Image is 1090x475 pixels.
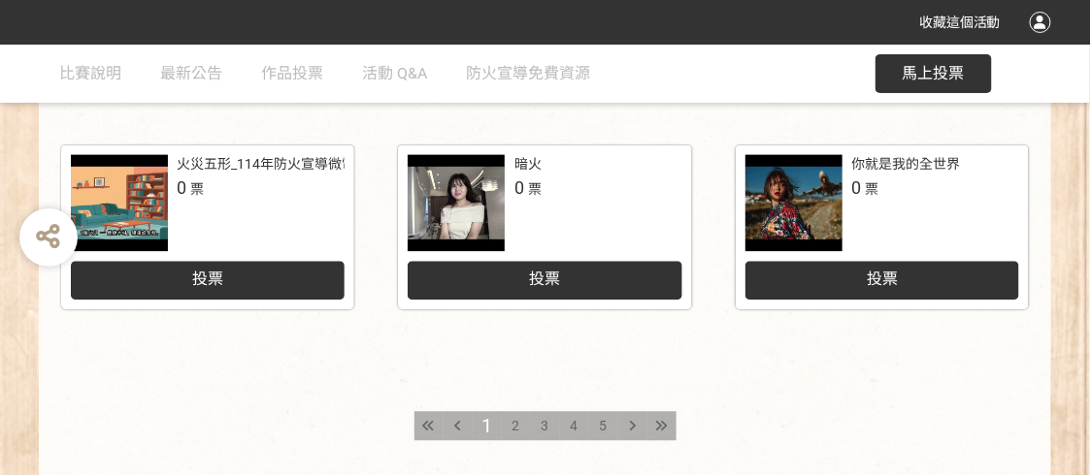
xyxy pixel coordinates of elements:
[600,418,608,433] span: 5
[852,177,862,198] span: 0
[363,64,428,82] span: 活動 Q&A
[262,45,324,103] a: 作品投票
[178,177,187,198] span: 0
[398,144,692,309] a: 暗火0票投票
[528,181,542,197] span: 票
[60,64,122,82] span: 比賽說明
[919,15,1001,30] span: 收藏這個活動
[467,45,591,103] a: 防火宣導免費資源
[867,269,898,288] span: 投票
[571,418,578,433] span: 4
[866,181,879,197] span: 票
[191,181,205,197] span: 票
[542,418,549,433] span: 3
[192,269,223,288] span: 投票
[161,45,223,103] a: 最新公告
[852,154,961,174] div: 你就是我的全世界
[178,154,424,174] div: 火災五形_114年防火宣導微電影徵選競賽
[161,64,223,82] span: 最新公告
[529,269,560,288] span: 投票
[514,177,524,198] span: 0
[875,54,992,93] button: 馬上投票
[363,45,428,103] a: 活動 Q&A
[467,64,591,82] span: 防火宣導免費資源
[61,144,355,309] a: 火災五形_114年防火宣導微電影徵選競賽0票投票
[736,144,1030,309] a: 你就是我的全世界0票投票
[512,418,520,433] span: 2
[262,64,324,82] span: 作品投票
[903,64,965,82] span: 馬上投票
[60,45,122,103] a: 比賽說明
[514,154,542,174] div: 暗火
[481,414,492,437] span: 1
